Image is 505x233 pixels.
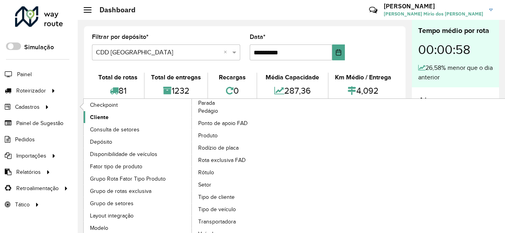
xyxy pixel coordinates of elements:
span: Tipo de cliente [198,193,235,201]
div: Recargas [210,73,254,82]
h2: Dashboard [92,6,136,14]
span: Layout integração [90,212,134,220]
span: [PERSON_NAME] Mirio dos [PERSON_NAME] [384,10,483,17]
span: Parada [198,99,215,107]
a: Tipo de veículo [192,204,300,216]
a: Rodízio de placa [192,142,300,154]
span: Clear all [224,48,230,57]
a: Grupo de setores [84,197,192,209]
div: Km Médio / Entrega [331,73,396,82]
a: Cliente [84,111,192,123]
span: Retroalimentação [16,184,59,193]
span: Importações [16,152,46,160]
a: Fator tipo de produto [84,160,192,172]
span: Ponto de apoio FAD [198,119,248,127]
span: Rota exclusiva FAD [198,156,246,164]
span: Setor [198,181,211,189]
a: Depósito [84,136,192,148]
span: Cadastros [15,103,40,111]
span: Produto [198,131,218,140]
span: Disponibilidade de veículos [90,150,157,158]
a: Produto [192,130,300,142]
a: Layout integração [84,210,192,221]
a: Contato Rápido [365,2,382,19]
div: 287,36 [259,82,326,99]
span: Painel de Sugestão [16,119,63,127]
h3: [PERSON_NAME] [384,2,483,10]
a: Pedágio [192,105,300,117]
span: Pedágio [198,107,218,115]
div: 00:00:58 [418,36,493,63]
span: Fator tipo de produto [90,162,142,171]
span: Tipo de veículo [198,205,236,214]
div: 81 [94,82,142,99]
span: Grupo de setores [90,199,134,208]
a: Rótulo [192,167,300,179]
a: Consulta de setores [84,123,192,135]
a: Checkpoint [84,99,192,111]
a: Disponibilidade de veículos [84,148,192,160]
span: Consulta de setores [90,125,140,134]
span: Modelo [90,224,108,232]
a: Grupo de rotas exclusiva [84,185,192,197]
div: 4,092 [331,82,396,99]
span: Tático [15,200,30,209]
a: Setor [192,179,300,191]
span: Grupo Rota Fator Tipo Produto [90,175,166,183]
span: Rodízio de placa [198,144,239,152]
div: 1232 [147,82,205,99]
span: Depósito [90,138,112,146]
button: Choose Date [332,44,345,60]
a: Tipo de cliente [192,191,300,203]
a: Transportadora [192,216,300,228]
div: Total de rotas [94,73,142,82]
label: Simulação [24,42,54,52]
a: Ponto de apoio FAD [192,117,300,129]
span: Cliente [90,113,109,121]
div: Total de entregas [147,73,205,82]
span: Pedidos [15,135,35,144]
div: 26,58% menor que o dia anterior [418,63,493,82]
span: Rótulo [198,168,214,177]
h4: Alertas [418,95,493,107]
div: Média Capacidade [259,73,326,82]
label: Data [250,32,266,42]
span: Grupo de rotas exclusiva [90,187,151,195]
span: Painel [17,70,32,79]
span: Transportadora [198,218,236,226]
a: Rota exclusiva FAD [192,154,300,166]
div: 0 [210,82,254,99]
span: Roteirizador [16,87,46,95]
a: Grupo Rota Fator Tipo Produto [84,173,192,185]
span: Relatórios [16,168,41,176]
div: Tempo médio por rota [418,25,493,36]
label: Filtrar por depósito [92,32,149,42]
span: Checkpoint [90,101,118,109]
